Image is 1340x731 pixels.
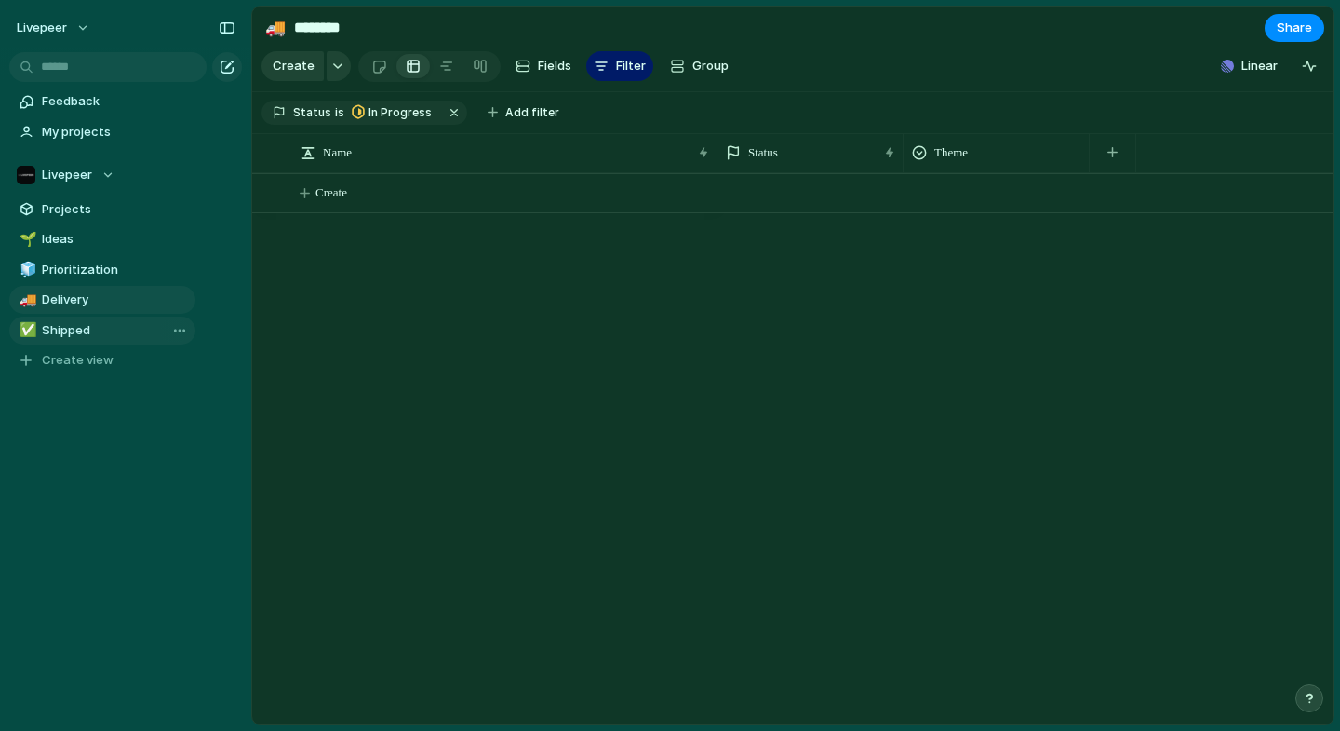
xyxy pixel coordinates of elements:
span: Ideas [42,230,189,249]
a: 🧊Prioritization [9,256,195,284]
span: In Progress [368,104,432,121]
span: Create [315,183,347,202]
a: Projects [9,196,195,223]
button: livepeer [8,13,100,43]
span: livepeer [17,19,67,37]
span: Fields [538,57,571,75]
a: ✅Shipped [9,317,195,345]
span: Delivery [42,291,189,309]
button: Fields [508,51,579,81]
div: ✅ [20,319,33,341]
span: Create [273,57,315,75]
span: Linear [1241,57,1278,75]
div: 🌱 [20,229,33,250]
a: Feedback [9,88,195,115]
button: Create view [9,346,195,374]
button: Linear [1213,52,1285,80]
span: Add filter [505,104,559,121]
button: ✅ [17,321,35,340]
span: Feedback [42,92,189,111]
button: Create [261,51,324,81]
span: Livepeer [42,166,92,184]
button: Livepeer [9,161,195,189]
span: Shipped [42,321,189,340]
span: is [335,104,344,121]
span: Projects [42,200,189,219]
span: Prioritization [42,261,189,279]
span: Create view [42,351,114,370]
a: My projects [9,118,195,146]
span: Status [293,104,331,121]
button: is [331,102,348,123]
span: Theme [934,143,968,162]
button: Add filter [476,100,570,126]
span: My projects [42,123,189,142]
div: 🧊 [20,259,33,280]
span: Name [323,143,352,162]
a: 🌱Ideas [9,225,195,253]
a: 🚚Delivery [9,286,195,314]
button: In Progress [346,102,443,123]
div: 🚚 [20,290,33,311]
button: 🚚 [17,291,35,309]
button: Group [661,51,738,81]
button: 🌱 [17,230,35,249]
span: Status [748,143,778,162]
span: Share [1277,19,1312,37]
button: 🧊 [17,261,35,279]
button: Share [1265,14,1324,42]
button: 🚚 [261,13,290,43]
div: 🚚 [265,15,286,40]
button: Filter [586,51,653,81]
span: Group [692,57,729,75]
span: Filter [616,57,646,75]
